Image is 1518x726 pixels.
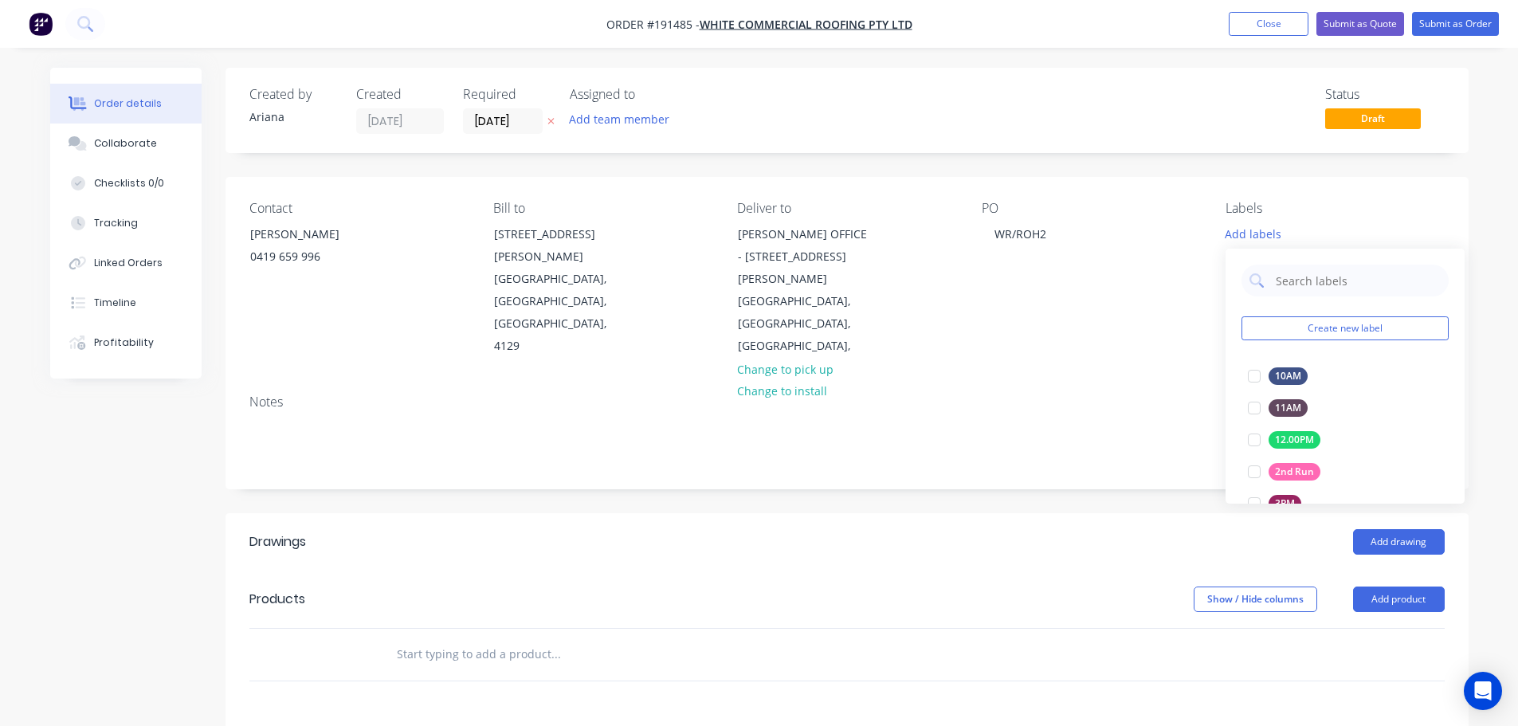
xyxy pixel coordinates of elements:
div: Required [463,87,551,102]
div: [STREET_ADDRESS][PERSON_NAME] [494,223,626,268]
div: 2nd Run [1269,463,1320,481]
img: Factory [29,12,53,36]
div: Open Intercom Messenger [1464,672,1502,710]
div: Notes [249,394,1445,410]
button: Add team member [560,108,677,130]
button: Add drawing [1353,529,1445,555]
div: [GEOGRAPHIC_DATA], [GEOGRAPHIC_DATA], [GEOGRAPHIC_DATA], 4129 [494,268,626,357]
div: Profitability [94,336,154,350]
div: Ariana [249,108,337,125]
div: [PERSON_NAME] [250,223,382,245]
button: Profitability [50,323,202,363]
button: 12.00PM [1241,429,1327,451]
div: 11AM [1269,399,1308,417]
div: Labels [1226,201,1444,216]
div: Bill to [493,201,712,216]
button: 10AM [1241,365,1314,387]
button: Close [1229,12,1308,36]
button: 2nd Run [1241,461,1327,483]
div: [PERSON_NAME][GEOGRAPHIC_DATA], [GEOGRAPHIC_DATA], [GEOGRAPHIC_DATA], [738,268,870,357]
div: 12.00PM [1269,431,1320,449]
div: Linked Orders [94,256,163,270]
div: Contact [249,201,468,216]
div: WR/ROH2 [982,222,1059,245]
button: Add team member [570,108,678,130]
div: Products [249,590,305,609]
span: Draft [1325,108,1421,128]
button: 11AM [1241,397,1314,419]
button: Timeline [50,283,202,323]
a: WHITE COMMERCIAL ROOFING PTY LTD [700,17,912,32]
input: Search labels [1274,265,1441,296]
div: [PERSON_NAME]0419 659 996 [237,222,396,273]
div: Drawings [249,532,306,551]
div: Collaborate [94,136,157,151]
button: Show / Hide columns [1194,587,1317,612]
div: Created by [249,87,337,102]
button: Collaborate [50,124,202,163]
button: Add product [1353,587,1445,612]
button: Linked Orders [50,243,202,283]
div: Created [356,87,444,102]
div: 3PM [1269,495,1301,512]
input: Start typing to add a product... [396,638,715,670]
div: 0419 659 996 [250,245,382,268]
div: 10AM [1269,367,1308,385]
div: PO [982,201,1200,216]
div: Order details [94,96,162,111]
button: 3PM [1241,493,1308,515]
div: Checklists 0/0 [94,176,164,190]
div: Deliver to [737,201,955,216]
button: Tracking [50,203,202,243]
button: Order details [50,84,202,124]
div: Assigned to [570,87,729,102]
span: Order #191485 - [606,17,700,32]
div: [PERSON_NAME] OFFICE - [STREET_ADDRESS] [738,223,870,268]
button: Submit as Order [1412,12,1499,36]
div: [STREET_ADDRESS][PERSON_NAME][GEOGRAPHIC_DATA], [GEOGRAPHIC_DATA], [GEOGRAPHIC_DATA], 4129 [481,222,640,358]
button: Checklists 0/0 [50,163,202,203]
button: Submit as Quote [1316,12,1404,36]
button: Change to pick up [728,358,841,379]
button: Change to install [728,380,835,402]
div: Status [1325,87,1445,102]
div: Tracking [94,216,138,230]
button: Create new label [1241,316,1449,340]
button: Add labels [1217,222,1290,244]
div: [PERSON_NAME] OFFICE - [STREET_ADDRESS][PERSON_NAME][GEOGRAPHIC_DATA], [GEOGRAPHIC_DATA], [GEOGRA... [724,222,884,358]
div: Timeline [94,296,136,310]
